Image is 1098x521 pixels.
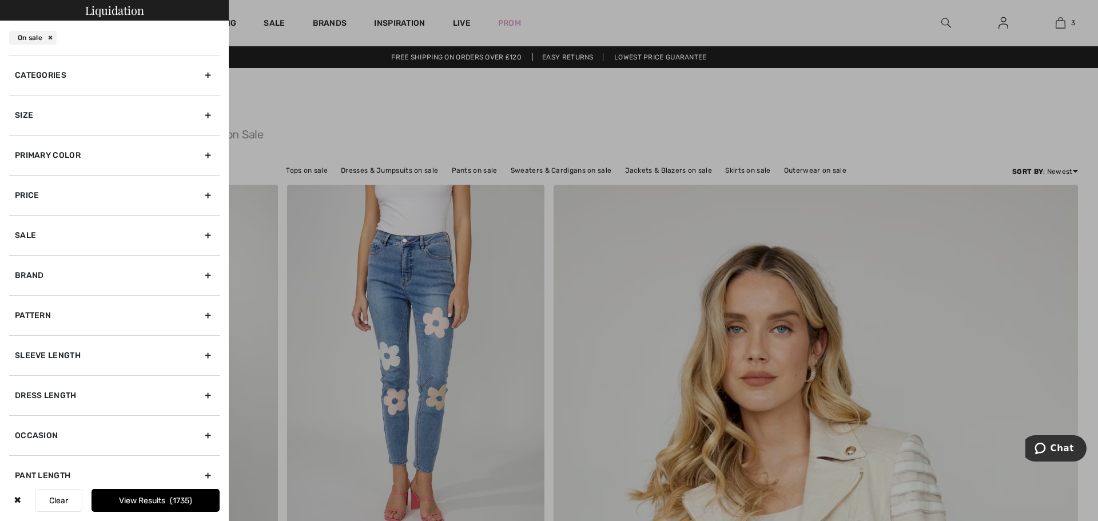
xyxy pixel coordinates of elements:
[9,415,220,455] div: Occasion
[9,95,220,135] div: Size
[35,489,82,512] button: Clear
[9,295,220,335] div: Pattern
[9,175,220,215] div: Price
[9,375,220,415] div: Dress Length
[9,135,220,175] div: Primary Color
[9,335,220,375] div: Sleeve length
[170,496,192,506] span: 1735
[9,489,26,512] div: ✖
[9,215,220,255] div: Sale
[1025,435,1087,464] iframe: Opens a widget where you can chat to one of our agents
[9,55,220,95] div: Categories
[91,489,220,512] button: View Results1735
[9,455,220,495] div: Pant Length
[9,31,57,45] div: On sale
[9,255,220,295] div: Brand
